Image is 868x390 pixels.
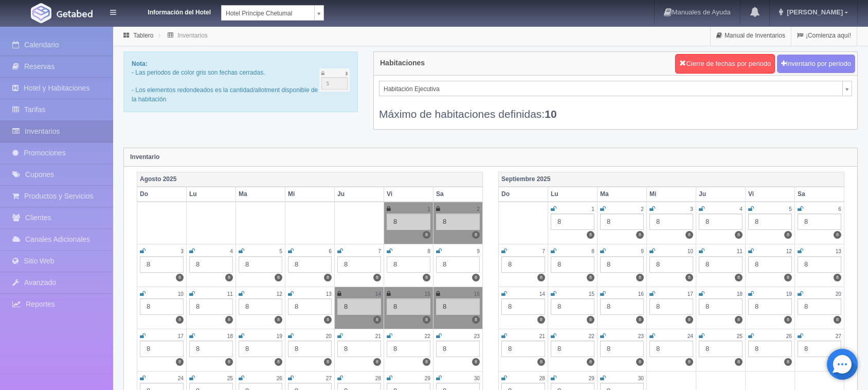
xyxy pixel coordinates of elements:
label: 8 [472,316,480,324]
img: Getabed [57,10,93,17]
label: 8 [784,358,792,366]
label: 8 [784,274,792,281]
label: 8 [587,274,594,281]
div: 8 [436,256,480,273]
label: 8 [735,231,743,239]
div: 8 [288,298,332,315]
small: 19 [786,291,792,297]
b: Nota: [132,60,148,67]
label: 8 [537,274,545,281]
div: 8 [387,298,430,315]
small: 28 [539,376,545,381]
small: 7 [542,249,545,254]
div: 8 [189,298,233,315]
div: 8 [387,214,430,230]
label: 8 [423,231,430,239]
small: 4 [230,249,233,254]
th: Lu [187,187,236,202]
small: 29 [589,376,594,381]
div: 8 [600,341,644,357]
small: 8 [427,249,430,254]
div: 8 [600,256,644,273]
label: 8 [275,316,282,324]
div: 8 [551,341,594,357]
small: 8 [591,249,594,254]
div: 8 [649,256,693,273]
div: 8 [387,256,430,273]
div: 8 [798,341,841,357]
label: 8 [324,274,332,281]
div: 8 [551,214,594,230]
h4: Habitaciones [380,59,425,67]
label: 8 [735,316,743,324]
div: 8 [436,214,480,230]
th: Ju [335,187,384,202]
label: 8 [636,274,644,281]
label: 8 [537,316,545,324]
label: 8 [324,358,332,366]
div: 8 [288,341,332,357]
dt: Información del Hotel [129,5,211,17]
small: 5 [279,249,282,254]
div: Máximo de habitaciones definidas: [379,96,852,121]
small: 25 [737,333,743,339]
small: 24 [178,376,184,381]
small: 7 [378,249,381,254]
th: Ma [598,187,647,202]
a: Habitación Ejecutiva [379,81,852,96]
div: 8 [699,341,743,357]
small: 23 [474,333,480,339]
div: 8 [649,214,693,230]
label: 8 [587,358,594,366]
small: 22 [589,333,594,339]
div: 8 [189,256,233,273]
button: Inventario por periodo [777,55,855,74]
small: 12 [277,291,282,297]
small: 4 [739,206,743,212]
div: 8 [748,298,792,315]
label: 8 [225,358,233,366]
div: 8 [337,256,381,273]
label: 8 [472,274,480,281]
div: 8 [600,298,644,315]
small: 25 [227,376,233,381]
th: Do [137,187,187,202]
div: 8 [189,341,233,357]
small: 15 [589,291,594,297]
div: 8 [699,214,743,230]
div: 8 [649,341,693,357]
b: 10 [545,108,556,120]
label: 8 [423,316,430,324]
small: 3 [180,249,184,254]
label: 8 [587,231,594,239]
button: Cierre de fechas por periodo [675,54,775,74]
th: Lu [548,187,598,202]
small: 27 [326,376,332,381]
label: 8 [225,274,233,281]
div: 8 [551,298,594,315]
small: 1 [427,206,430,212]
small: 30 [474,376,480,381]
th: Sa [433,187,483,202]
span: Hotel Principe Chetumal [226,6,310,21]
small: 30 [638,376,644,381]
div: 8 [748,256,792,273]
a: Inventarios [177,32,208,39]
th: Sa [795,187,844,202]
div: 8 [239,341,282,357]
small: 2 [641,206,644,212]
div: 8 [288,256,332,273]
img: cutoff.png [319,68,350,92]
label: 8 [423,358,430,366]
div: 8 [798,214,841,230]
label: 8 [176,358,184,366]
label: 8 [373,358,381,366]
small: 22 [425,333,430,339]
label: 8 [176,316,184,324]
label: 8 [423,274,430,281]
small: 15 [425,291,430,297]
th: Agosto 2025 [137,172,483,187]
small: 9 [641,249,644,254]
div: 8 [501,298,545,315]
th: Ma [236,187,285,202]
